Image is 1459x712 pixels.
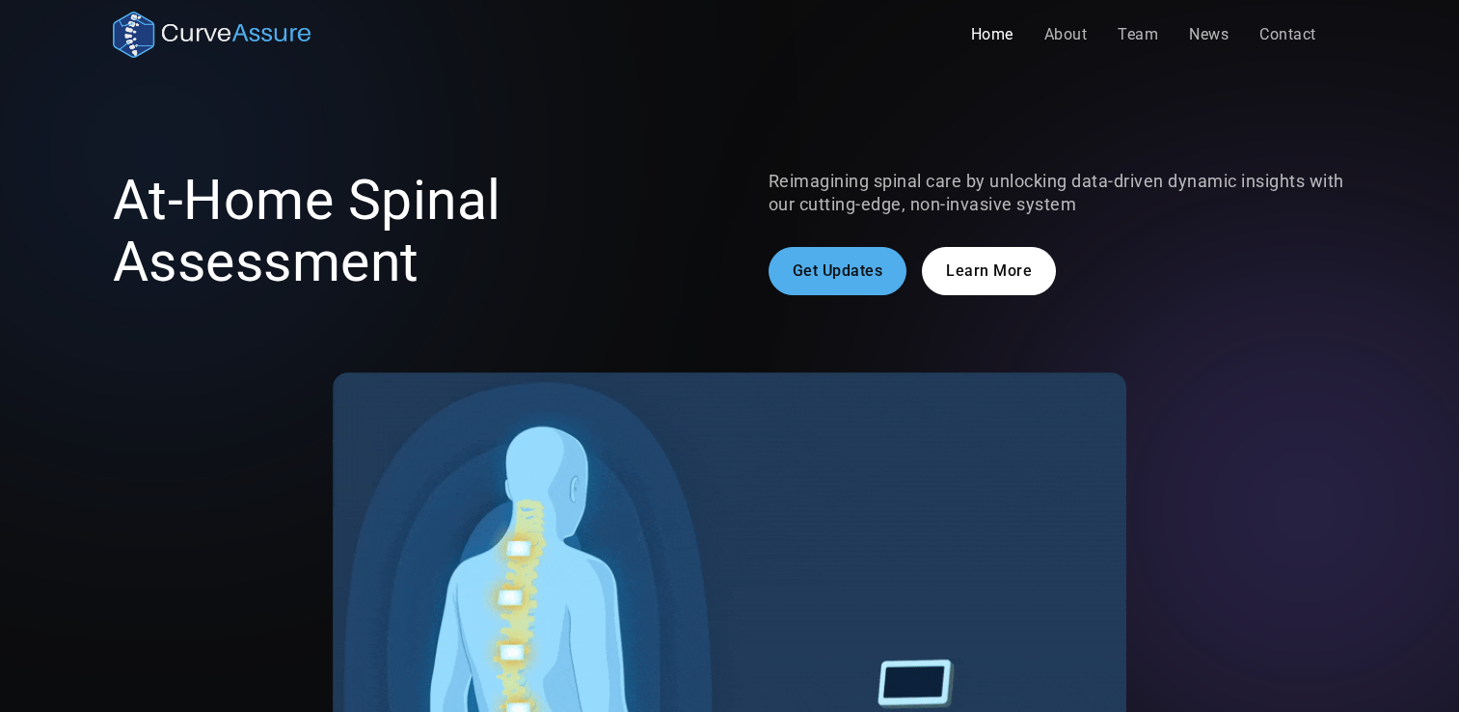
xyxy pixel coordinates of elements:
a: Team [1102,15,1174,54]
p: Reimagining spinal care by unlocking data-driven dynamic insights with our cutting-edge, non-inva... [769,170,1347,216]
h1: At-Home Spinal Assessment [113,170,691,293]
a: Learn More [922,247,1056,295]
a: Get Updates [769,247,907,295]
a: Contact [1244,15,1332,54]
a: home [113,12,311,58]
a: Home [956,15,1029,54]
a: News [1174,15,1244,54]
a: About [1029,15,1103,54]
